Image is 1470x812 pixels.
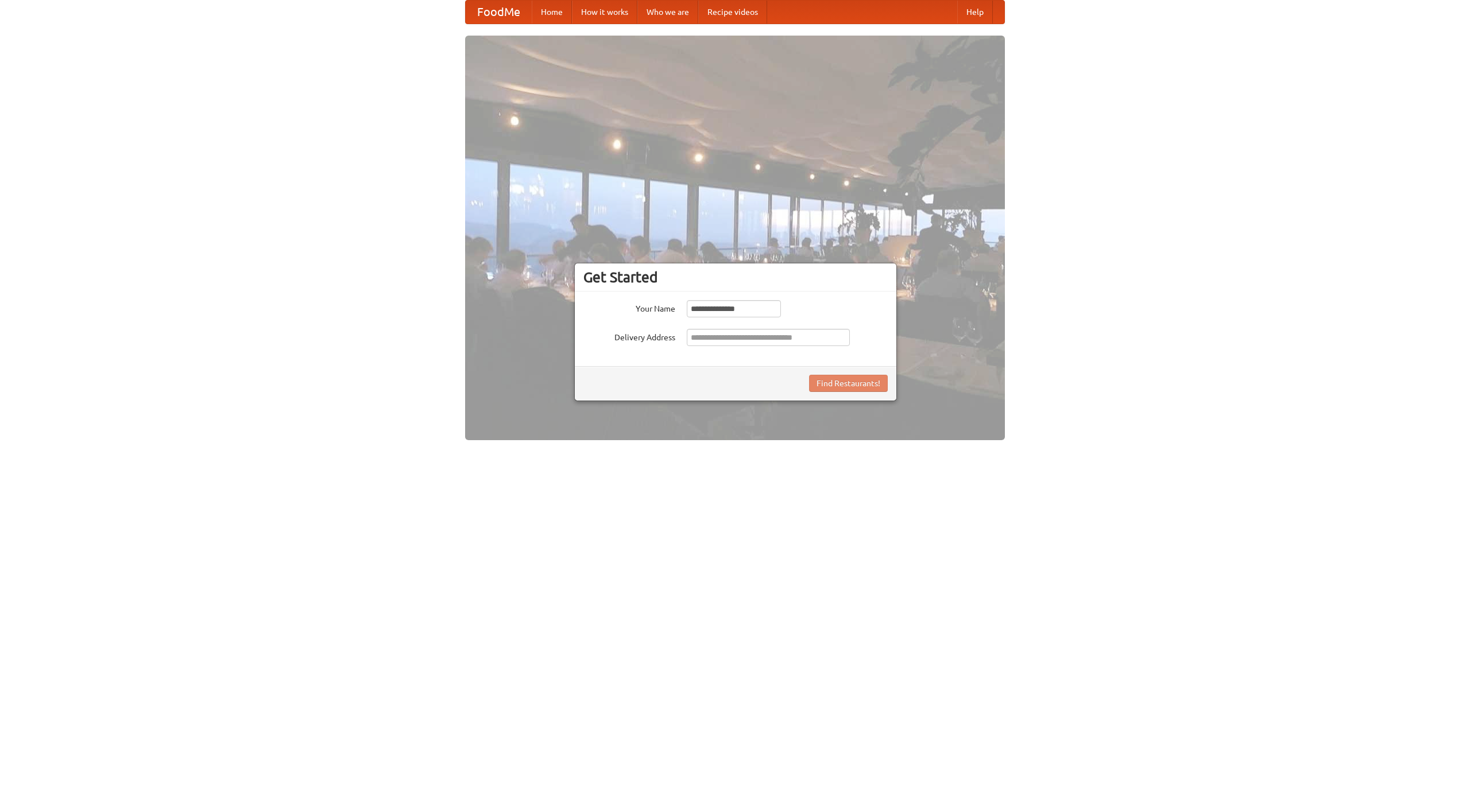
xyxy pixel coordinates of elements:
h3: Get Started [583,269,888,286]
a: FoodMe [466,1,532,24]
label: Delivery Address [583,329,675,343]
label: Your Name [583,300,675,314]
a: Who we are [637,1,698,24]
a: Help [957,1,993,24]
button: Find Restaurants! [809,375,888,392]
a: Home [532,1,572,24]
a: Recipe videos [698,1,767,24]
a: How it works [572,1,637,24]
